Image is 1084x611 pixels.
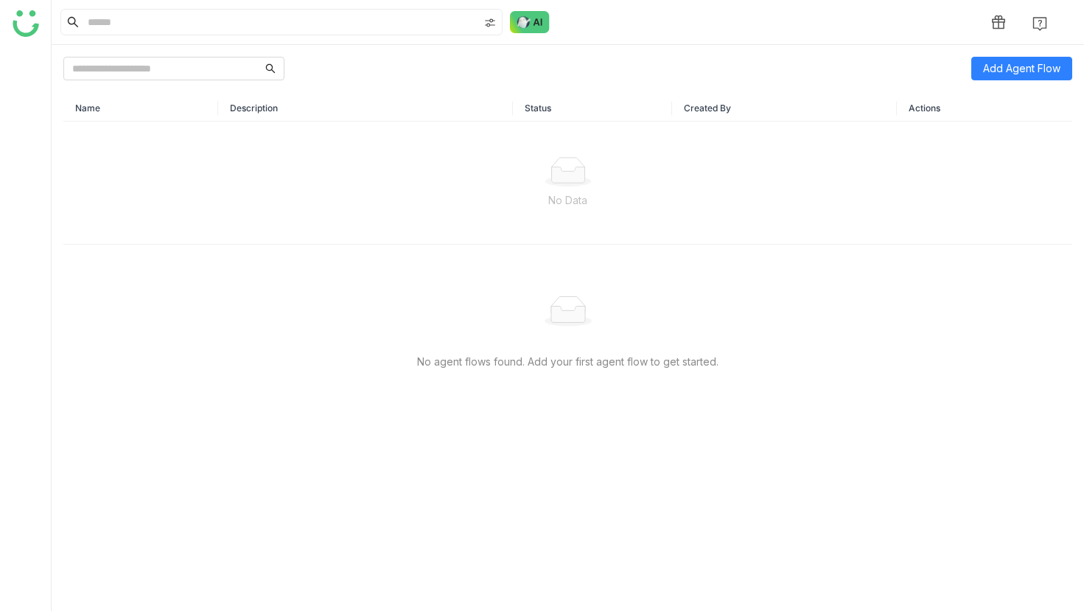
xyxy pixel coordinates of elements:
[971,57,1072,80] button: Add Agent Flow
[218,95,513,122] th: Description
[983,60,1060,77] span: Add Agent Flow
[1032,16,1047,31] img: help.svg
[63,95,218,122] th: Name
[513,95,672,122] th: Status
[484,17,496,29] img: search-type.svg
[75,192,1060,209] p: No Data
[13,10,39,37] img: logo
[510,11,550,33] img: ask-buddy-normal.svg
[99,354,1037,370] p: No agent flows found. Add your first agent flow to get started.
[897,95,1072,122] th: Actions
[672,95,897,122] th: Created By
